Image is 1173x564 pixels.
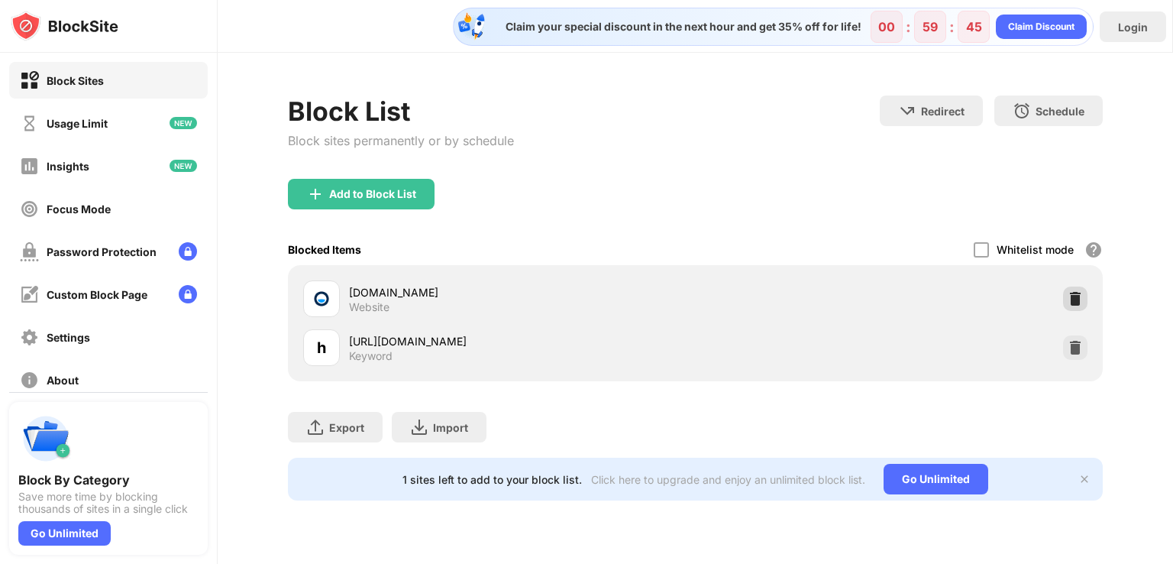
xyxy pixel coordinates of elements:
div: Block sites permanently or by schedule [288,133,514,148]
div: Settings [47,331,90,344]
img: settings-off.svg [20,328,39,347]
div: Whitelist mode [997,243,1074,256]
div: Block Sites [47,74,104,87]
div: [DOMAIN_NAME] [349,284,695,300]
div: 1 sites left to add to your block list. [402,473,582,486]
img: about-off.svg [20,371,39,390]
img: insights-off.svg [20,157,39,176]
div: Click here to upgrade and enjoy an unlimited block list. [591,473,865,486]
img: favicons [312,290,331,308]
div: Go Unlimited [18,521,111,546]
div: Block By Category [18,472,199,488]
div: : [946,15,958,39]
div: Custom Block Page [47,288,147,301]
img: specialOfferDiscount.svg [457,11,487,42]
img: time-usage-off.svg [20,114,39,133]
div: Add to Block List [329,188,416,200]
div: Focus Mode [47,203,111,216]
div: Redirect [921,105,965,118]
img: password-protection-off.svg [20,242,39,261]
div: Block List [288,96,514,127]
div: Claim your special discount in the next hour and get 35% off for life! [496,20,861,34]
div: About [47,374,79,387]
div: Go Unlimited [884,464,988,494]
div: Login [1118,21,1148,34]
img: new-icon.svg [170,160,197,172]
div: [URL][DOMAIN_NAME] [349,333,695,349]
div: Save more time by blocking thousands of sites in a single click [18,491,199,515]
div: Usage Limit [47,117,108,130]
div: 59 [923,19,938,34]
div: Claim Discount [1008,19,1074,34]
div: 45 [966,19,982,34]
div: 00 [878,19,895,34]
div: Keyword [349,349,393,363]
div: Schedule [1036,105,1084,118]
img: focus-off.svg [20,199,39,219]
img: block-on.svg [20,71,39,90]
div: Import [433,421,468,434]
img: push-categories.svg [18,411,73,466]
div: Blocked Items [288,243,361,256]
img: x-button.svg [1078,473,1091,485]
div: Website [349,300,389,314]
div: Insights [47,160,89,173]
img: customize-block-page-off.svg [20,285,39,304]
div: Export [329,421,364,434]
div: Password Protection [47,245,157,258]
img: lock-menu.svg [179,285,197,303]
img: new-icon.svg [170,117,197,129]
img: lock-menu.svg [179,242,197,261]
div: h [317,336,326,359]
div: : [903,15,914,39]
img: logo-blocksite.svg [11,11,118,41]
